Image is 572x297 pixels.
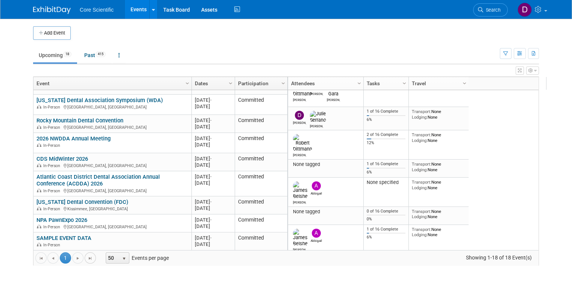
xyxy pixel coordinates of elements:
span: Lodging: [412,185,428,190]
div: [DATE] [195,103,231,110]
div: 1 of 16 Complete [367,161,406,167]
a: SAMPLE EVENT DATA [36,235,91,241]
span: Lodging: [412,138,428,143]
span: 18 [63,51,71,57]
div: [DATE] [195,235,231,241]
span: Column Settings [356,80,362,86]
td: Committed [235,214,287,232]
span: Transport: [412,227,431,232]
div: 2 of 16 Complete [367,132,406,137]
a: Participation [238,77,282,90]
a: Event [36,77,187,90]
img: In-Person Event [37,207,41,210]
a: Column Settings [461,77,469,88]
img: James Belshe [293,229,308,247]
a: Travel [412,77,464,90]
a: Dates [195,77,230,90]
img: Julie Serrano [310,111,326,123]
img: Danielle Wiesemann [517,3,532,17]
div: [DATE] [195,223,231,229]
div: James Belshe [293,199,306,204]
td: Committed [235,196,287,214]
img: Abbigail Belshe [312,229,321,238]
div: 6% [367,117,406,122]
div: [DATE] [195,241,231,247]
div: None specified [367,179,406,185]
div: None None [412,109,466,120]
div: None None [412,209,466,220]
div: [DATE] [195,205,231,211]
img: In-Person Event [37,163,41,167]
span: In-Person [43,243,62,247]
div: [GEOGRAPHIC_DATA], [GEOGRAPHIC_DATA] [36,187,188,194]
span: - [210,174,212,179]
a: Column Settings [279,77,288,88]
span: Go to the previous page [50,255,56,261]
div: 1 of 16 Complete [367,227,406,232]
div: None tagged [291,161,361,167]
a: Column Settings [401,77,409,88]
span: 415 [96,51,106,57]
span: - [210,217,212,223]
span: In-Person [43,225,62,229]
img: In-Person Event [37,188,41,192]
div: [DATE] [195,117,231,124]
span: In-Person [43,207,62,211]
span: Core Scientific [80,7,114,13]
div: None None [412,161,466,172]
span: Go to the first page [38,255,44,261]
img: In-Person Event [37,143,41,147]
img: Robert Dittmann [293,134,312,152]
div: Robert Dittmann [293,97,306,102]
span: Showing 1-18 of 18 Event(s) [459,252,539,263]
a: [US_STATE] Dental Association Symposium (WDA) [36,97,163,104]
div: Robert Dittmann [293,152,306,157]
span: - [210,118,212,123]
div: 6% [367,170,406,175]
span: Column Settings [280,80,286,86]
button: Add Event [33,26,71,40]
span: Lodging: [412,214,428,219]
span: - [210,156,212,161]
span: Search [483,7,501,13]
div: Dan Boro [293,120,306,125]
div: [GEOGRAPHIC_DATA], [GEOGRAPHIC_DATA] [36,124,188,130]
span: In-Person [43,105,62,110]
span: Go to the last page [87,255,93,261]
td: Committed [235,95,287,115]
td: Committed [235,115,287,133]
a: [US_STATE] Dental Convention (FDC) [36,199,128,205]
img: In-Person Event [37,125,41,129]
span: 1 [60,252,71,264]
span: Transport: [412,179,431,185]
span: Lodging: [412,115,428,120]
div: Abbigail Belshe [310,238,323,243]
a: Go to the previous page [47,252,59,264]
div: James Belshe [293,247,306,252]
span: In-Person [43,188,62,193]
div: [GEOGRAPHIC_DATA], [GEOGRAPHIC_DATA] [36,223,188,230]
span: In-Person [43,125,62,130]
img: ExhibitDay [33,6,71,14]
a: Atlantic Coast District Dental Association Annual Conference (ACDDA) 2026 [36,173,160,187]
div: Julie Serrano [310,123,323,128]
span: In-Person [43,163,62,168]
div: [GEOGRAPHIC_DATA], [GEOGRAPHIC_DATA] [36,104,188,110]
span: 50 [106,253,119,263]
span: Lodging: [412,167,428,172]
span: Column Settings [184,80,190,86]
div: None None [412,132,466,143]
div: [DATE] [195,124,231,130]
a: Upcoming18 [33,48,77,62]
span: - [210,235,212,241]
div: [DATE] [195,180,231,186]
span: Transport: [412,132,431,137]
div: [DATE] [195,135,231,142]
span: Transport: [412,161,431,167]
div: 12% [367,140,406,146]
div: 0 of 16 Complete [367,209,406,214]
a: Go to the last page [85,252,96,264]
span: - [210,136,212,141]
div: [GEOGRAPHIC_DATA], [GEOGRAPHIC_DATA] [36,162,188,169]
a: NPA PawnExpo 2026 [36,217,87,223]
